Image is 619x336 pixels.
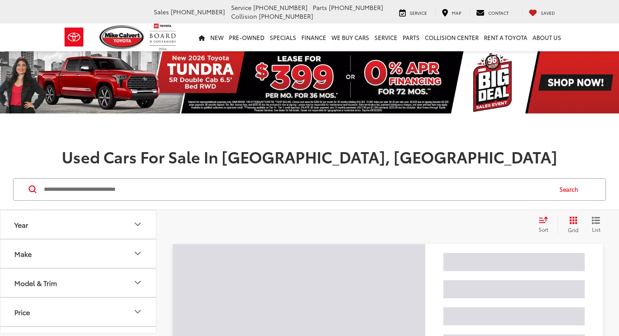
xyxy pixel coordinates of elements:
[400,23,422,51] a: Parts
[0,240,157,268] button: MakeMake
[522,8,562,17] a: My Saved Vehicles
[568,226,579,233] span: Grid
[329,3,383,12] span: [PHONE_NUMBER]
[132,277,143,288] div: Model & Trim
[0,298,157,326] button: PricePrice
[132,306,143,317] div: Price
[410,10,427,16] span: Service
[253,3,308,12] span: [PHONE_NUMBER]
[99,25,146,49] img: Mike Calvert Toyota
[393,8,434,17] a: Service
[43,179,551,200] input: Search by Make, Model, or Keyword
[171,7,225,16] span: [PHONE_NUMBER]
[208,23,226,51] a: New
[539,226,548,233] span: Sort
[488,10,509,16] span: Contact
[14,220,28,229] div: Year
[196,23,208,51] a: Home
[132,219,143,230] div: Year
[551,179,591,200] button: Search
[530,23,564,51] a: About Us
[0,210,157,239] button: YearYear
[267,23,299,51] a: Specials
[259,12,313,20] span: [PHONE_NUMBER]
[534,216,558,233] button: Select sort value
[132,248,143,259] div: Make
[558,216,585,233] button: Grid View
[14,279,57,287] div: Model & Trim
[422,23,481,51] a: Collision Center
[585,216,607,233] button: List View
[14,250,32,258] div: Make
[541,10,555,16] span: Saved
[154,7,169,16] span: Sales
[313,3,327,12] span: Parts
[481,23,530,51] a: Rent a Toyota
[452,10,461,16] span: Map
[231,12,257,20] span: Collision
[329,23,372,51] a: WE BUY CARS
[14,308,30,316] div: Price
[592,226,600,233] span: List
[372,23,400,51] a: Service
[470,8,515,17] a: Contact
[58,23,90,51] img: Toyota
[435,8,468,17] a: Map
[299,23,329,51] a: Finance
[226,23,267,51] a: Pre-Owned
[231,3,252,12] span: Service
[0,269,157,297] button: Model & TrimModel & Trim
